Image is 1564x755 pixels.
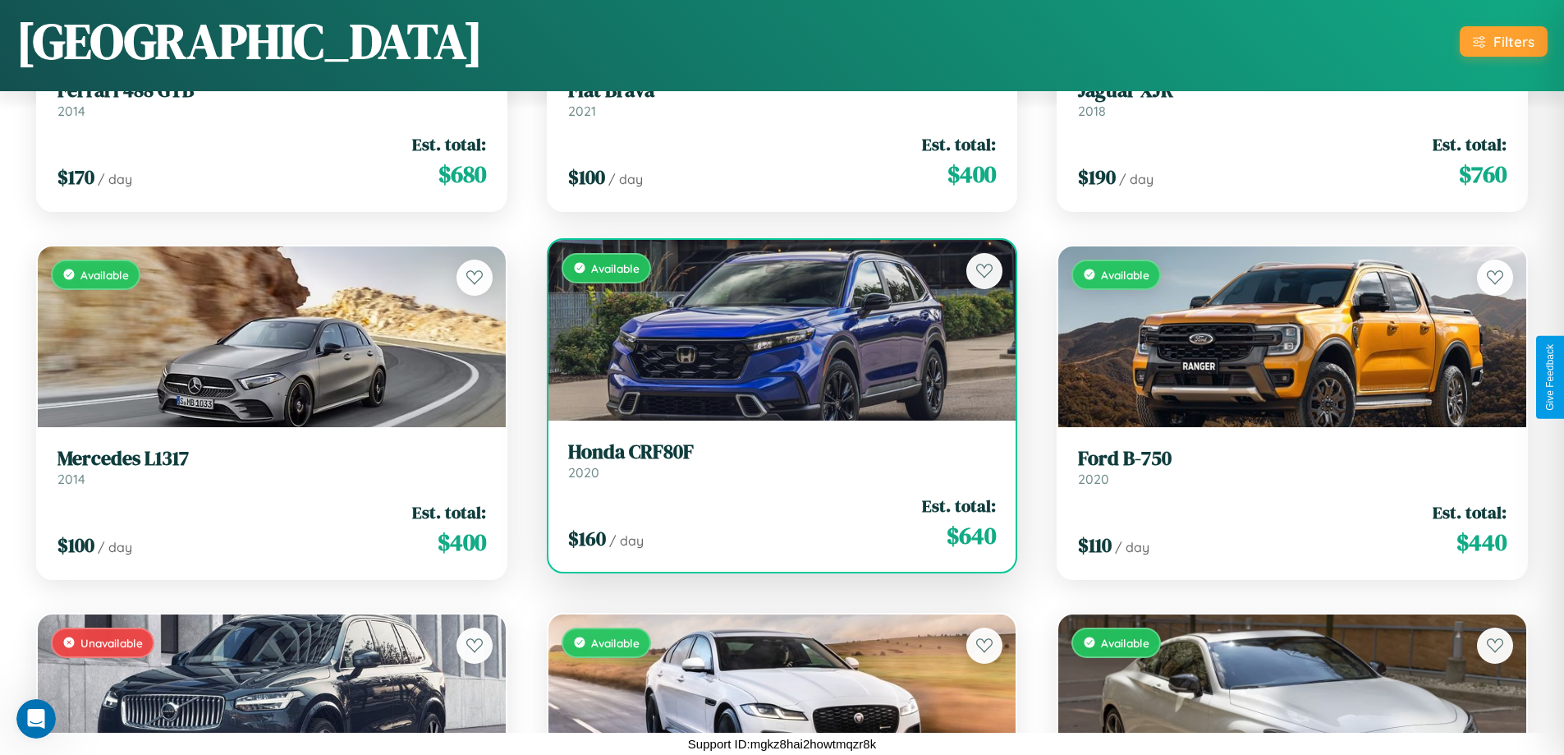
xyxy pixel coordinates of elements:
[688,733,876,755] p: Support ID: mgkz8hai2howtmqzr8k
[16,699,56,739] iframe: Intercom live chat
[1460,26,1548,57] button: Filters
[568,79,997,103] h3: Fiat Brava
[80,268,129,282] span: Available
[1078,447,1507,487] a: Ford B-7502020
[412,500,486,524] span: Est. total:
[568,440,997,481] a: Honda CRF80F2020
[57,163,94,191] span: $ 170
[1078,79,1507,103] h3: Jaguar XJR
[1433,132,1507,156] span: Est. total:
[922,494,996,518] span: Est. total:
[57,103,85,119] span: 2014
[438,526,486,559] span: $ 400
[1078,471,1109,487] span: 2020
[57,79,486,119] a: Ferrari 488 GTB2014
[568,79,997,119] a: Fiat Brava2021
[57,532,94,559] span: $ 100
[591,261,640,275] span: Available
[1101,268,1149,282] span: Available
[568,440,997,464] h3: Honda CRF80F
[98,171,132,187] span: / day
[57,447,486,487] a: Mercedes L13172014
[1078,163,1116,191] span: $ 190
[568,163,605,191] span: $ 100
[1078,532,1112,559] span: $ 110
[568,464,599,481] span: 2020
[591,636,640,650] span: Available
[1493,33,1534,50] div: Filters
[57,447,486,471] h3: Mercedes L1317
[568,525,606,552] span: $ 160
[568,103,596,119] span: 2021
[609,532,644,549] span: / day
[412,132,486,156] span: Est. total:
[57,79,486,103] h3: Ferrari 488 GTB
[922,132,996,156] span: Est. total:
[57,471,85,487] span: 2014
[947,158,996,191] span: $ 400
[608,171,643,187] span: / day
[1459,158,1507,191] span: $ 760
[1115,539,1149,555] span: / day
[438,158,486,191] span: $ 680
[1119,171,1154,187] span: / day
[98,539,132,555] span: / day
[1101,636,1149,650] span: Available
[1078,447,1507,471] h3: Ford B-750
[1433,500,1507,524] span: Est. total:
[1456,526,1507,559] span: $ 440
[16,7,483,75] h1: [GEOGRAPHIC_DATA]
[80,636,143,650] span: Unavailable
[947,519,996,552] span: $ 640
[1544,344,1556,411] div: Give Feedback
[1078,79,1507,119] a: Jaguar XJR2018
[1078,103,1106,119] span: 2018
